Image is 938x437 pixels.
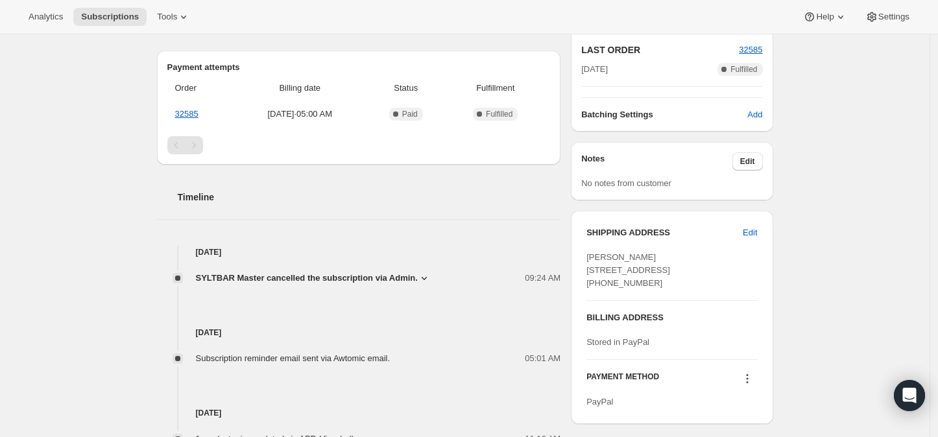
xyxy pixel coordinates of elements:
[149,8,198,26] button: Tools
[586,397,613,407] span: PayPal
[743,226,757,239] span: Edit
[157,326,561,339] h4: [DATE]
[740,156,755,167] span: Edit
[178,191,561,204] h2: Timeline
[486,109,512,119] span: Fulfilled
[167,136,551,154] nav: Pagination
[236,108,363,121] span: [DATE] · 05:00 AM
[167,61,551,74] h2: Payment attempts
[858,8,917,26] button: Settings
[586,311,757,324] h3: BILLING ADDRESS
[81,12,139,22] span: Subscriptions
[581,152,732,171] h3: Notes
[735,222,765,243] button: Edit
[795,8,854,26] button: Help
[21,8,71,26] button: Analytics
[236,82,363,95] span: Billing date
[73,8,147,26] button: Subscriptions
[196,353,391,363] span: Subscription reminder email sent via Awtomic email.
[581,178,671,188] span: No notes from customer
[878,12,909,22] span: Settings
[157,12,177,22] span: Tools
[739,45,762,54] a: 32585
[586,337,649,347] span: Stored in PayPal
[371,82,440,95] span: Status
[157,246,561,259] h4: [DATE]
[581,63,608,76] span: [DATE]
[196,272,418,285] span: SYLTBAR Master cancelled the subscription via Admin.
[581,43,739,56] h2: LAST ORDER
[739,43,762,56] button: 32585
[586,252,670,288] span: [PERSON_NAME] [STREET_ADDRESS] [PHONE_NUMBER]
[586,226,743,239] h3: SHIPPING ADDRESS
[29,12,63,22] span: Analytics
[448,82,542,95] span: Fulfillment
[586,372,659,389] h3: PAYMENT METHOD
[402,109,418,119] span: Paid
[581,108,747,121] h6: Batching Settings
[747,108,762,121] span: Add
[740,104,770,125] button: Add
[816,12,834,22] span: Help
[167,74,233,102] th: Order
[525,352,560,365] span: 05:01 AM
[525,272,560,285] span: 09:24 AM
[196,272,431,285] button: SYLTBAR Master cancelled the subscription via Admin.
[730,64,757,75] span: Fulfilled
[732,152,763,171] button: Edit
[894,380,925,411] div: Open Intercom Messenger
[175,109,198,119] a: 32585
[157,407,561,419] h4: [DATE]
